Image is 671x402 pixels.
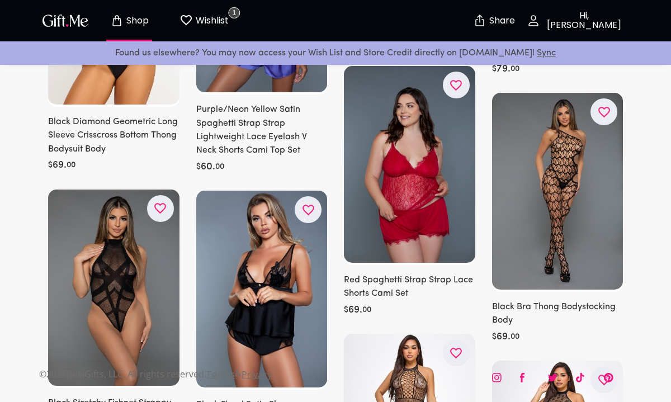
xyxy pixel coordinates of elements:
h6: $ [492,63,497,76]
h6: 60 . [201,160,215,174]
h6: Red Spaghetti Strap Strap Lace Shorts Cami Set [344,273,475,301]
img: Black Stretchy Fishnet Strappy Crotchless Bottom Halter Bodysuit [48,190,179,386]
a: Terms [206,368,235,381]
img: Red Spaghetti Strap Strap Lace Shorts Cami Set [344,66,475,263]
img: GiftMe Logo [40,12,91,29]
p: Wishlist [193,13,229,28]
h6: 69 . [497,330,511,344]
h6: 69 . [53,159,67,172]
h6: $ [48,159,53,172]
h6: 69 . [348,304,362,317]
h6: 00 [362,304,371,317]
p: Share [486,16,515,26]
h6: Purple/Neon Yellow Satin Spaghetti Strap Strap Lightweight Lace Eyelash V Neck Shorts Cami Top Set [196,103,328,158]
img: Black Bra Thong Bodystocking Body [492,93,623,290]
h6: 00 [511,63,519,76]
h6: $ [492,330,497,344]
a: Privacy [242,368,272,381]
button: GiftMe Logo [39,14,92,27]
button: Share [474,1,513,40]
span: 1 [229,7,240,18]
p: Hi, [PERSON_NAME] [540,11,625,30]
a: Sync [537,49,556,58]
img: secure [473,14,486,27]
button: Hi, [PERSON_NAME] [520,3,632,39]
p: Found us elsewhere? You may now access your Wish List and Store Credit directly on [DOMAIN_NAME]! [9,46,662,60]
h6: $ [344,304,348,317]
h6: Black Bra Thong Bodystocking Body [492,300,623,328]
p: © 2025 RealGifts, LLC. All rights reserved. [39,367,206,381]
h6: $ [196,160,201,174]
button: Wishlist page [173,3,235,39]
h6: 79 . [497,63,511,76]
img: Black Floral Satin Sheer Spaghetti Strap Strap Lace Mesh Bottom Cami Top Set [196,191,328,387]
h6: Black Diamond Geometric Long Sleeve Crisscross Bottom Thong Bodysuit Body [48,115,179,156]
p: & [235,367,242,391]
h6: 00 [67,159,75,172]
button: Store page [98,3,160,39]
p: Shop [124,16,149,26]
h6: 00 [511,330,519,344]
h6: 00 [215,160,224,174]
